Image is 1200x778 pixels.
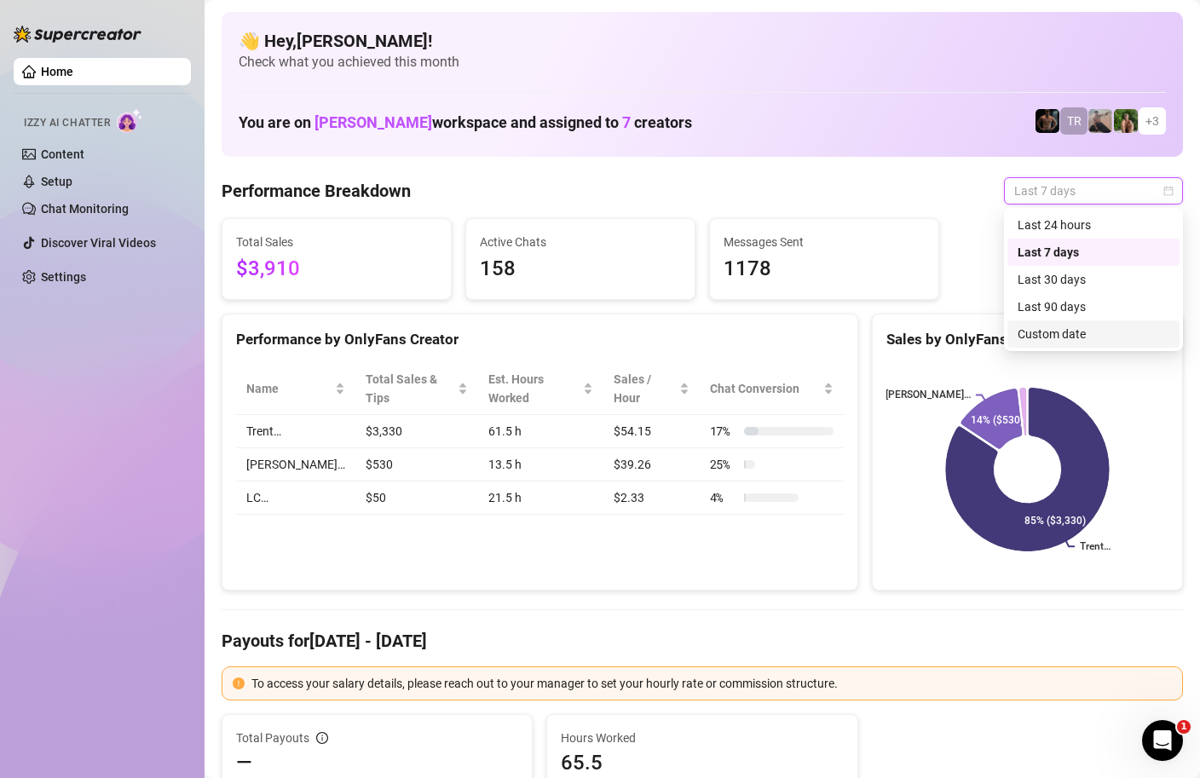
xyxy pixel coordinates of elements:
[1145,112,1159,130] span: + 3
[366,370,454,407] span: Total Sales & Tips
[41,270,86,284] a: Settings
[710,422,737,441] span: 17 %
[561,729,843,747] span: Hours Worked
[41,65,73,78] a: Home
[236,415,355,448] td: Trent…
[622,113,631,131] span: 7
[488,370,580,407] div: Est. Hours Worked
[355,415,478,448] td: $3,330
[24,115,110,131] span: Izzy AI Chatter
[14,26,141,43] img: logo-BBDzfeDw.svg
[724,253,925,285] span: 1178
[41,236,156,250] a: Discover Viral Videos
[1018,216,1169,234] div: Last 24 hours
[710,488,737,507] span: 4 %
[614,370,675,407] span: Sales / Hour
[603,415,699,448] td: $54.15
[1007,293,1180,320] div: Last 90 days
[710,455,737,474] span: 25 %
[236,481,355,515] td: LC…
[886,328,1168,351] div: Sales by OnlyFans Creator
[480,253,681,285] span: 158
[1080,541,1111,553] text: Trent…
[239,53,1166,72] span: Check what you achieved this month
[1018,243,1169,262] div: Last 7 days
[1067,112,1082,130] span: TR
[603,481,699,515] td: $2.33
[236,253,437,285] span: $3,910
[239,113,692,132] h1: You are on workspace and assigned to creators
[1177,720,1191,734] span: 1
[561,749,843,776] span: 65.5
[314,113,432,131] span: [PERSON_NAME]
[478,481,603,515] td: 21.5 h
[233,677,245,689] span: exclamation-circle
[1163,186,1174,196] span: calendar
[41,175,72,188] a: Setup
[236,363,355,415] th: Name
[355,448,478,481] td: $530
[700,363,844,415] th: Chat Conversion
[1018,297,1169,316] div: Last 90 days
[1018,270,1169,289] div: Last 30 days
[1142,720,1183,761] iframe: Intercom live chat
[222,629,1183,653] h4: Payouts for [DATE] - [DATE]
[236,749,252,776] span: —
[117,108,143,133] img: AI Chatter
[41,202,129,216] a: Chat Monitoring
[236,729,309,747] span: Total Payouts
[886,389,971,401] text: [PERSON_NAME]…
[478,415,603,448] td: 61.5 h
[1007,211,1180,239] div: Last 24 hours
[710,379,820,398] span: Chat Conversion
[222,179,411,203] h4: Performance Breakdown
[603,448,699,481] td: $39.26
[1088,109,1112,133] img: LC
[1007,320,1180,348] div: Custom date
[239,29,1166,53] h4: 👋 Hey, [PERSON_NAME] !
[316,732,328,744] span: info-circle
[480,233,681,251] span: Active Chats
[1014,178,1173,204] span: Last 7 days
[355,481,478,515] td: $50
[251,674,1172,693] div: To access your salary details, please reach out to your manager to set your hourly rate or commis...
[1114,109,1138,133] img: Nathaniel
[1036,109,1059,133] img: Trent
[1018,325,1169,343] div: Custom date
[236,448,355,481] td: [PERSON_NAME]…
[236,233,437,251] span: Total Sales
[355,363,478,415] th: Total Sales & Tips
[246,379,332,398] span: Name
[41,147,84,161] a: Content
[478,448,603,481] td: 13.5 h
[603,363,699,415] th: Sales / Hour
[724,233,925,251] span: Messages Sent
[1007,266,1180,293] div: Last 30 days
[1007,239,1180,266] div: Last 7 days
[236,328,844,351] div: Performance by OnlyFans Creator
